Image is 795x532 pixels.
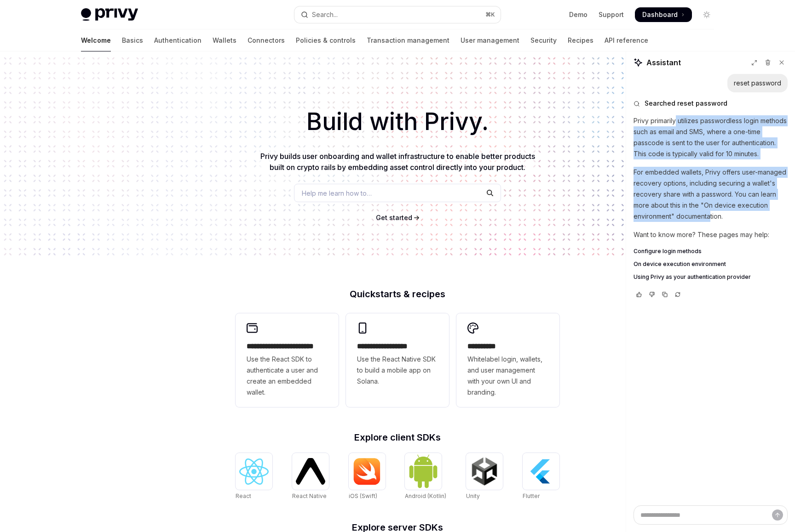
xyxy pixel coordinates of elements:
[294,6,501,23] button: Open search
[569,10,588,19] a: Demo
[634,248,788,255] a: Configure login methods
[646,290,657,299] button: Vote that response was not good
[260,152,535,172] span: Privy builds user onboarding and wallet infrastructure to enable better products built on crypto ...
[734,79,781,88] div: reset password
[352,458,382,485] img: iOS (Swift)
[772,509,783,521] button: Send message
[466,453,503,501] a: UnityUnity
[81,8,138,21] img: light logo
[485,11,495,18] span: ⌘ K
[470,457,499,486] img: Unity
[213,29,236,51] a: Wallets
[122,29,143,51] a: Basics
[634,505,788,525] textarea: Ask a question...
[634,115,788,159] p: Privy primarily utilizes passwordless login methods such as email and SMS, where a one-time passc...
[405,492,446,499] span: Android (Kotlin)
[646,57,681,68] span: Assistant
[634,248,702,255] span: Configure login methods
[599,10,624,19] a: Support
[236,523,559,532] h2: Explore server SDKs
[634,273,751,281] span: Using Privy as your authentication provider
[635,7,692,22] a: Dashboard
[523,453,559,501] a: FlutterFlutter
[247,354,328,398] span: Use the React SDK to authenticate a user and create an embedded wallet.
[523,492,540,499] span: Flutter
[672,290,683,299] button: Reload last chat
[466,492,480,499] span: Unity
[302,188,372,198] span: Help me learn how to…
[236,492,251,499] span: React
[467,354,548,398] span: Whitelabel login, wallets, and user management with your own UI and branding.
[642,10,678,19] span: Dashboard
[645,99,727,108] span: Searched reset password
[634,290,645,299] button: Vote that response was good
[296,29,356,51] a: Policies & controls
[634,229,788,240] p: Want to know more? These pages may help:
[461,29,519,51] a: User management
[292,453,329,501] a: React NativeReact Native
[248,29,285,51] a: Connectors
[367,29,449,51] a: Transaction management
[236,433,559,442] h2: Explore client SDKs
[605,29,648,51] a: API reference
[568,29,593,51] a: Recipes
[81,29,111,51] a: Welcome
[659,290,670,299] button: Copy chat response
[409,454,438,488] img: Android (Kotlin)
[296,458,325,484] img: React Native
[456,313,559,407] a: **** *****Whitelabel login, wallets, and user management with your own UI and branding.
[357,354,438,387] span: Use the React Native SDK to build a mobile app on Solana.
[405,453,446,501] a: Android (Kotlin)Android (Kotlin)
[634,273,788,281] a: Using Privy as your authentication provider
[154,29,202,51] a: Authentication
[236,453,272,501] a: ReactReact
[346,313,449,407] a: **** **** **** ***Use the React Native SDK to build a mobile app on Solana.
[349,453,386,501] a: iOS (Swift)iOS (Swift)
[376,213,412,222] a: Get started
[634,99,788,108] button: Searched reset password
[239,458,269,485] img: React
[699,7,714,22] button: Toggle dark mode
[634,167,788,222] p: For embedded wallets, Privy offers user-managed recovery options, including securing a wallet's r...
[349,492,377,499] span: iOS (Swift)
[312,9,338,20] div: Search...
[530,29,557,51] a: Security
[634,260,726,268] span: On device execution environment
[236,289,559,299] h2: Quickstarts & recipes
[376,214,412,221] span: Get started
[15,104,780,140] h1: Build with Privy.
[526,457,556,486] img: Flutter
[292,492,327,499] span: React Native
[634,260,788,268] a: On device execution environment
